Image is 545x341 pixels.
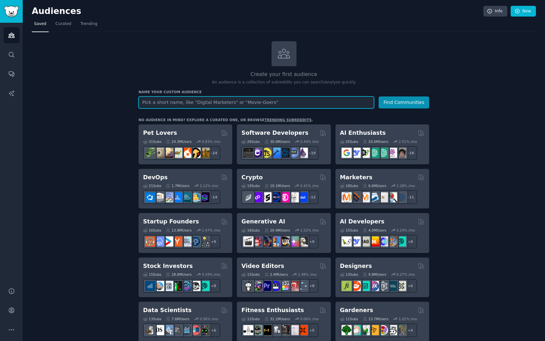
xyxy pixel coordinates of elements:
[387,281,397,291] img: learndesign
[378,192,388,202] img: googleads
[32,6,483,17] h2: Audiences
[289,325,299,335] img: physicaltherapy
[139,70,429,79] h2: Create your first audience
[305,190,319,204] div: + 12
[261,325,272,335] img: workout
[271,281,281,291] img: VideoEditors
[264,139,290,144] div: 30.0M Users
[298,236,308,246] img: DreamBooth
[4,6,19,17] img: GummySearch logo
[280,325,290,335] img: fitness30plus
[404,146,417,160] div: + 18
[252,325,262,335] img: GymMotivation
[396,281,406,291] img: UX_Design
[399,139,417,144] div: 2.51 % /mo
[143,306,191,314] h2: Data Scientists
[243,192,253,202] img: ethfinance
[154,236,164,246] img: SaaS
[300,228,319,233] div: 1.52 % /mo
[363,183,386,188] div: 6.6M Users
[207,146,220,160] div: + 24
[166,272,191,277] div: 28.6M Users
[207,190,220,204] div: + 14
[243,281,253,291] img: gopro
[378,148,388,158] img: chatgpt_prompts_
[300,317,319,321] div: 0.06 % /mo
[340,183,358,188] div: 18 Sub s
[163,281,173,291] img: Forex
[200,148,210,158] img: dogbreed
[78,19,100,32] a: Trending
[298,325,308,335] img: personaltraining
[298,192,308,202] img: defi_
[369,236,379,246] img: MistralAI
[360,325,370,335] img: SavageGarden
[172,148,182,158] img: turtle
[200,325,210,335] img: data
[145,192,155,202] img: azuredevops
[241,272,260,277] div: 15 Sub s
[360,148,370,158] img: AItoolsCatalog
[396,183,415,188] div: 1.28 % /mo
[340,218,384,226] h2: AI Developers
[241,129,308,137] h2: Software Developers
[139,96,374,108] input: Pick a short name, like "Digital Marketers" or "Movie-Goers"
[363,228,386,233] div: 4.0M Users
[483,6,507,17] a: Info
[289,192,299,202] img: CryptoNews
[351,148,361,158] img: DeepSeek
[271,236,281,246] img: sdforall
[363,317,388,321] div: 13.7M Users
[305,235,319,248] div: + 9
[271,148,281,158] img: iOSProgramming
[181,325,191,335] img: analytics
[340,139,358,144] div: 25 Sub s
[369,281,379,291] img: UXDesign
[280,281,290,291] img: finalcutpro
[280,148,290,158] img: reactnative
[190,281,200,291] img: swingtrading
[172,236,182,246] img: ycombinator
[166,228,191,233] div: 13.8M Users
[143,262,193,270] h2: Stock Investors
[369,148,379,158] img: chatgpt_promptDesign
[145,281,155,291] img: dividends
[351,192,361,202] img: bigseo
[342,281,352,291] img: typography
[261,236,272,246] img: deepdream
[154,148,164,158] img: ballpython
[202,139,220,144] div: 0.83 % /mo
[252,148,262,158] img: csharp
[264,183,290,188] div: 19.1M Users
[379,96,429,108] button: Find Communities
[289,236,299,246] img: starryai
[143,218,199,226] h2: Startup Founders
[340,129,386,137] h2: AI Enthusiasts
[261,148,272,158] img: learnjavascript
[143,173,168,182] h2: DevOps
[139,118,313,122] div: No audience in mind? Explore a curated one, or browse .
[363,272,386,277] div: 9.8M Users
[387,236,397,246] img: llmops
[378,325,388,335] img: flowers
[298,272,317,277] div: 1.98 % /mo
[404,323,417,337] div: + 4
[289,281,299,291] img: Youtubevideo
[340,306,373,314] h2: Gardeners
[342,148,352,158] img: GoogleGeminiAI
[241,173,263,182] h2: Crypto
[181,236,191,246] img: indiehackers
[261,281,272,291] img: premiere
[172,325,182,335] img: dataengineering
[166,139,191,144] div: 24.3M Users
[154,281,164,291] img: ValueInvesting
[300,139,319,144] div: 0.44 % /mo
[53,19,74,32] a: Curated
[396,325,406,335] img: GardenersWorld
[190,236,200,246] img: Entrepreneurship
[300,183,319,188] div: 0.41 % /mo
[360,281,370,291] img: UI_Design
[399,317,417,321] div: 1.01 % /mo
[163,325,173,335] img: statistics
[340,272,358,277] div: 13 Sub s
